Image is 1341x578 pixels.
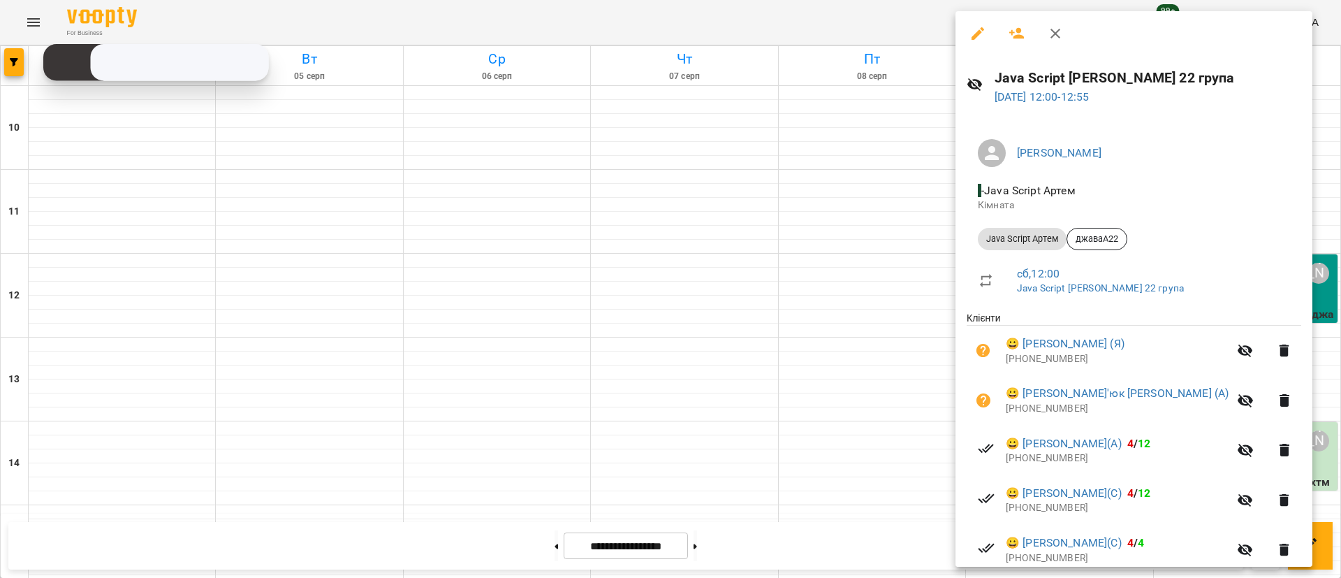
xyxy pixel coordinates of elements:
[1127,437,1151,450] b: /
[978,198,1290,212] p: Кімната
[1017,146,1101,159] a: [PERSON_NAME]
[1127,437,1134,450] span: 4
[1067,228,1127,250] div: джаваА22
[1017,282,1184,294] a: Java Script [PERSON_NAME] 22 група
[1127,486,1134,500] span: 4
[1006,385,1229,402] a: 😀 [PERSON_NAME]'юк [PERSON_NAME] (А)
[1006,402,1229,416] p: [PHONE_NUMBER]
[1006,335,1124,352] a: 😀 [PERSON_NAME] (Я)
[1067,233,1127,245] span: джаваА22
[1138,486,1150,500] span: 12
[1127,536,1144,549] b: /
[967,384,1000,417] button: Візит ще не сплачено. Додати оплату?
[1006,535,1122,551] a: 😀 [PERSON_NAME](С)
[1006,551,1229,565] p: [PHONE_NUMBER]
[1006,352,1229,366] p: [PHONE_NUMBER]
[1006,435,1122,452] a: 😀 [PERSON_NAME](А)
[1006,451,1229,465] p: [PHONE_NUMBER]
[978,540,995,556] svg: Візит сплачено
[1127,536,1134,549] span: 4
[978,440,995,457] svg: Візит сплачено
[978,233,1067,245] span: Java Script Артем
[978,490,995,507] svg: Візит сплачено
[1006,501,1229,515] p: [PHONE_NUMBER]
[995,67,1301,89] h6: Java Script [PERSON_NAME] 22 група
[1138,437,1150,450] span: 12
[1006,485,1122,502] a: 😀 [PERSON_NAME](С)
[978,184,1078,197] span: - Java Script Артем
[995,90,1090,103] a: [DATE] 12:00-12:55
[967,334,1000,368] button: Візит ще не сплачено. Додати оплату?
[1017,267,1060,280] a: сб , 12:00
[1138,536,1144,549] span: 4
[1127,486,1151,500] b: /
